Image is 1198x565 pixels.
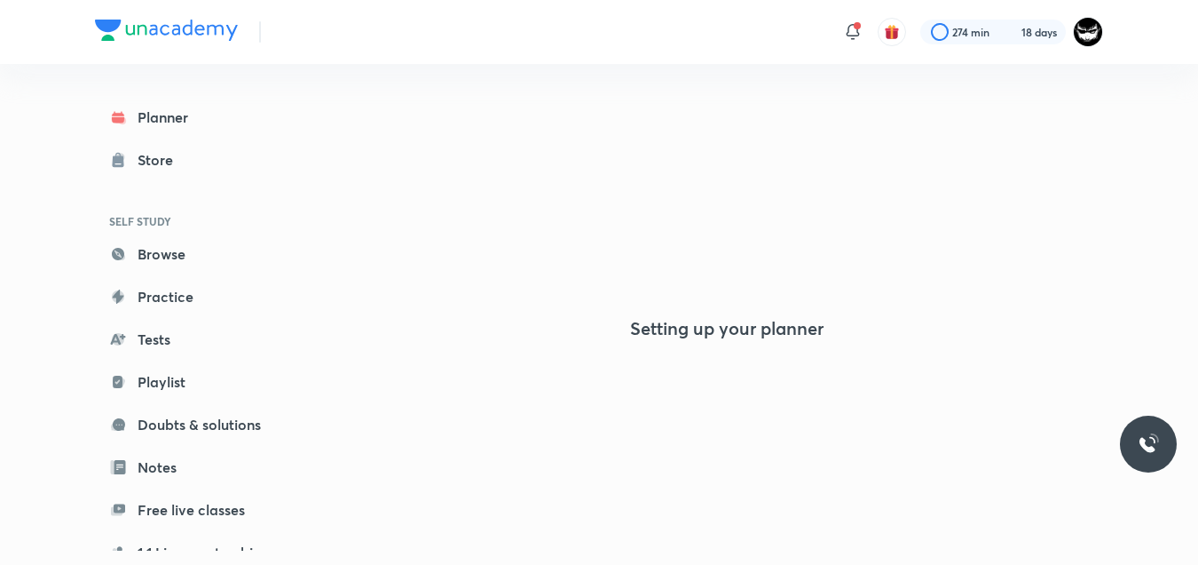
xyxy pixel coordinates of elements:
[95,142,301,178] a: Store
[95,450,301,485] a: Notes
[138,149,184,171] div: Store
[1073,17,1103,47] img: ARSH Khan
[95,99,301,135] a: Planner
[95,206,301,236] h6: SELF STUDY
[95,20,238,45] a: Company Logo
[95,20,238,41] img: Company Logo
[884,24,900,40] img: avatar
[1000,23,1018,41] img: streak
[1138,434,1159,455] img: ttu
[95,236,301,272] a: Browse
[95,322,301,357] a: Tests
[630,318,824,339] h4: Setting up your planner
[878,18,906,46] button: avatar
[95,279,301,314] a: Practice
[95,407,301,442] a: Doubts & solutions
[95,492,301,528] a: Free live classes
[95,364,301,400] a: Playlist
